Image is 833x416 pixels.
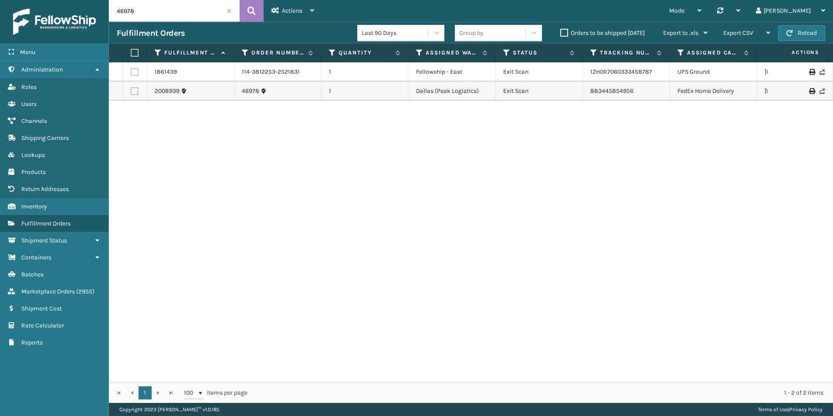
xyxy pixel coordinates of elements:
[809,69,814,75] i: Print Label
[139,386,152,399] a: 1
[778,25,825,41] button: Reload
[590,68,652,75] a: 1ZH0R7060333458787
[600,49,653,57] label: Tracking Number
[687,49,740,57] label: Assigned Carrier Service
[819,88,825,94] i: Never Shipped
[20,48,35,56] span: Menu
[408,62,495,82] td: Fellowship - East
[362,28,429,38] div: Last 90 Days
[495,82,582,101] td: Exit Scan
[459,28,484,38] div: Group by
[119,403,220,416] p: Copyright 2023 [PERSON_NAME]™ v 1.0.185
[670,82,757,101] td: FedEx Home Delivery
[251,49,304,57] label: Order Number
[117,28,185,38] h3: Fulfillment Orders
[21,203,47,210] span: Inventory
[560,29,645,37] label: Orders to be shipped [DATE]
[21,83,37,91] span: Roles
[242,87,259,95] a: 46978
[282,7,302,14] span: Actions
[21,134,69,142] span: Shipping Carriers
[339,49,391,57] label: Quantity
[669,7,684,14] span: Mode
[21,322,64,329] span: Rate Calculator
[21,339,43,346] span: Reports
[21,117,47,125] span: Channels
[21,168,46,176] span: Products
[819,69,825,75] i: Never Shipped
[21,254,51,261] span: Containers
[21,237,67,244] span: Shipment Status
[155,87,179,95] a: 2008939
[21,220,71,227] span: Fulfillment Orders
[76,288,95,295] span: ( 2955 )
[21,66,63,73] span: Administration
[764,45,825,60] span: Actions
[513,49,565,57] label: Status
[260,389,823,397] div: 1 - 2 of 2 items
[495,62,582,82] td: Exit Scan
[155,68,177,76] a: 1861439
[321,82,408,101] td: 1
[426,49,478,57] label: Assigned Warehouse
[670,62,757,82] td: UPS Ground
[809,88,814,94] i: Print Label
[21,151,45,159] span: Lookups
[184,389,197,397] span: 100
[21,271,44,278] span: Batches
[321,62,408,82] td: 1
[789,406,823,413] a: Privacy Policy
[164,49,217,57] label: Fulfillment Order Id
[21,288,75,295] span: Marketplace Orders
[408,82,495,101] td: Dallas (Peak Logistics)
[590,87,633,95] a: 883445854956
[663,29,698,37] span: Export to .xls
[184,386,247,399] span: items per page
[242,68,300,76] a: 114-3812253-2521831
[13,9,96,35] img: logo
[758,406,788,413] a: Terms of Use
[758,403,823,416] div: |
[723,29,753,37] span: Export CSV
[21,100,37,108] span: Users
[21,185,69,193] span: Return Addresses
[21,305,62,312] span: Shipment Cost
